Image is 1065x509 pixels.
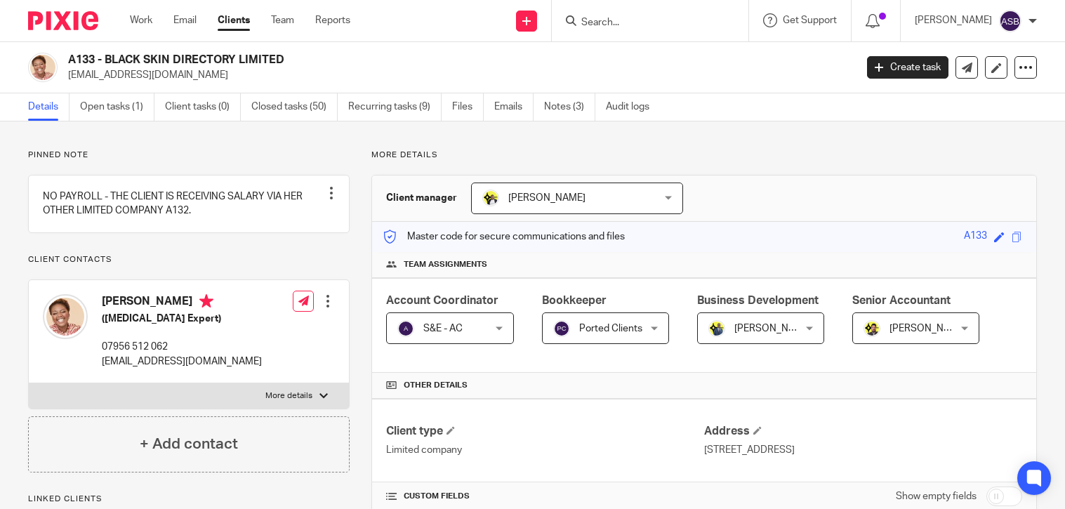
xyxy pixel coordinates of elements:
[383,230,625,244] p: Master code for secure communications and files
[542,295,607,306] span: Bookkeeper
[896,489,977,503] label: Show empty fields
[482,190,499,206] img: Carine-Starbridge.jpg
[508,193,586,203] span: [PERSON_NAME]
[251,93,338,121] a: Closed tasks (50)
[102,294,262,312] h4: [PERSON_NAME]
[964,229,987,245] div: A133
[708,320,725,337] img: Dennis-Starbridge.jpg
[102,312,262,326] h5: ([MEDICAL_DATA] Expert)
[43,294,88,339] img: Dija%20Ayodele.jpg
[999,10,1021,32] img: svg%3E
[28,494,350,505] p: Linked clients
[386,424,704,439] h4: Client type
[704,443,1022,457] p: [STREET_ADDRESS]
[315,13,350,27] a: Reports
[579,324,642,333] span: Ported Clients
[165,93,241,121] a: Client tasks (0)
[80,93,154,121] a: Open tasks (1)
[697,295,819,306] span: Business Development
[102,355,262,369] p: [EMAIL_ADDRESS][DOMAIN_NAME]
[386,295,498,306] span: Account Coordinator
[580,17,706,29] input: Search
[28,93,70,121] a: Details
[867,56,948,79] a: Create task
[386,191,457,205] h3: Client manager
[404,380,468,391] span: Other details
[386,491,704,502] h4: CUSTOM FIELDS
[199,294,213,308] i: Primary
[734,324,812,333] span: [PERSON_NAME]
[915,13,992,27] p: [PERSON_NAME]
[271,13,294,27] a: Team
[704,424,1022,439] h4: Address
[28,150,350,161] p: Pinned note
[173,13,197,27] a: Email
[28,254,350,265] p: Client contacts
[102,340,262,354] p: 07956 512 062
[553,320,570,337] img: svg%3E
[28,53,58,82] img: Dija%20Ayodele.jpg
[68,68,846,82] p: [EMAIL_ADDRESS][DOMAIN_NAME]
[348,93,442,121] a: Recurring tasks (9)
[386,443,704,457] p: Limited company
[494,93,534,121] a: Emails
[397,320,414,337] img: svg%3E
[544,93,595,121] a: Notes (3)
[889,324,967,333] span: [PERSON_NAME]
[852,295,951,306] span: Senior Accountant
[265,390,312,402] p: More details
[28,11,98,30] img: Pixie
[864,320,880,337] img: Netra-New-Starbridge-Yellow.jpg
[404,259,487,270] span: Team assignments
[371,150,1037,161] p: More details
[783,15,837,25] span: Get Support
[423,324,463,333] span: S&E - AC
[68,53,690,67] h2: A133 - BLACK SKIN DIRECTORY LIMITED
[218,13,250,27] a: Clients
[140,433,238,455] h4: + Add contact
[606,93,660,121] a: Audit logs
[130,13,152,27] a: Work
[452,93,484,121] a: Files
